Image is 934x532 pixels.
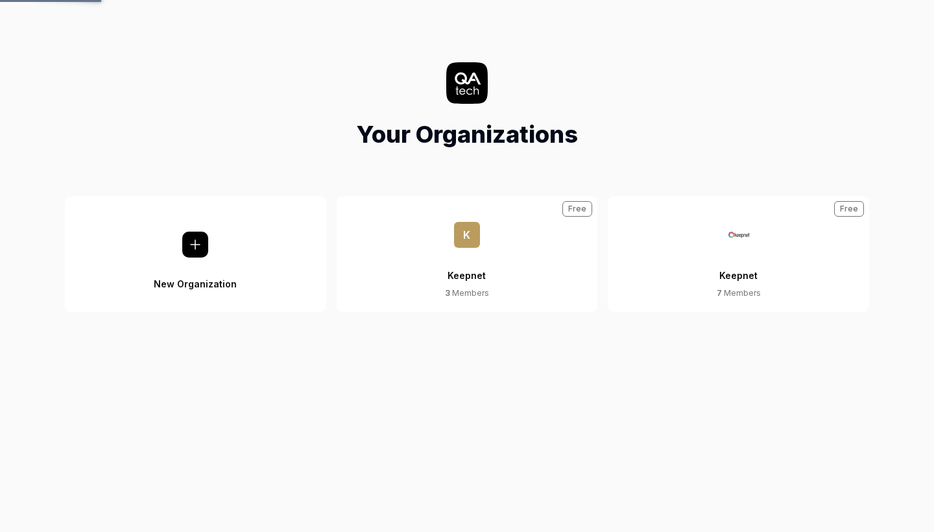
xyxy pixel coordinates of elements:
span: K [454,222,480,248]
button: KKeepnet3 MembersFree [337,196,598,312]
div: Members [717,287,761,299]
h1: Your Organizations [356,117,578,152]
div: Free [562,201,592,217]
button: Keepnet7 MembersFree [608,196,869,312]
div: New Organization [154,258,237,290]
span: 7 [717,288,722,298]
div: Free [834,201,864,217]
div: Keepnet [719,248,758,287]
img: Keepnet Logo [726,222,752,248]
button: New Organization [65,196,326,312]
a: Keepnet LogoKeepnet7 MembersFree [608,196,869,312]
div: Keepnet [448,248,486,287]
span: 3 [445,288,450,298]
div: Members [445,287,489,299]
